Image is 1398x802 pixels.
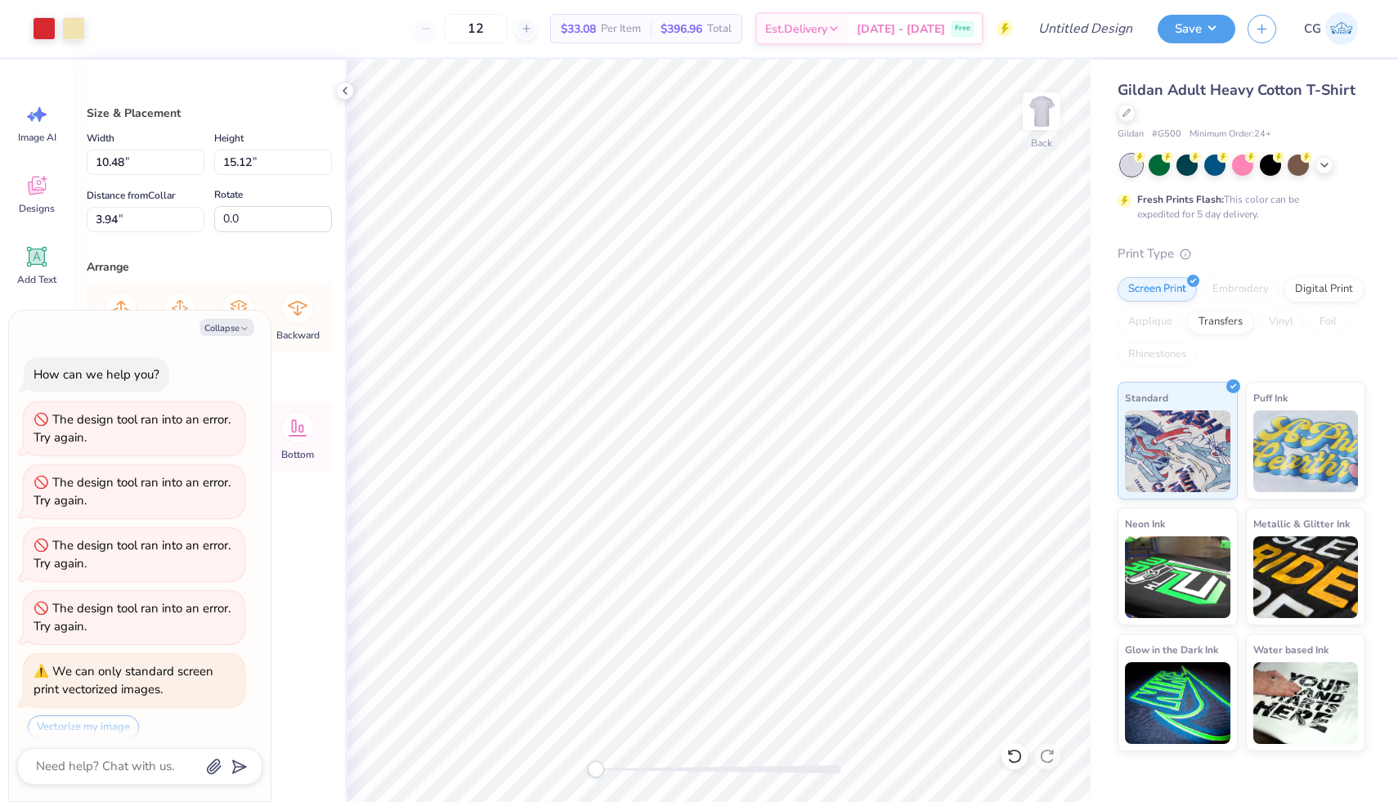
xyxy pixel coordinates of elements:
div: Size & Placement [87,105,332,122]
div: Applique [1118,310,1183,334]
span: Gildan [1118,128,1144,141]
label: Rotate [214,185,243,204]
label: Width [87,128,114,148]
div: Transfers [1188,310,1253,334]
div: The design tool ran into an error. Try again. [34,411,231,446]
img: Standard [1125,410,1230,492]
span: Water based Ink [1253,641,1329,658]
div: Accessibility label [588,761,604,777]
strong: Fresh Prints Flash: [1137,193,1224,206]
span: Standard [1125,389,1168,406]
img: Neon Ink [1125,536,1230,618]
label: Distance from Collar [87,186,175,205]
span: Puff Ink [1253,389,1288,406]
span: Metallic & Glitter Ink [1253,515,1350,532]
div: The design tool ran into an error. Try again. [34,537,231,572]
div: Rhinestones [1118,343,1197,367]
div: Vinyl [1258,310,1304,334]
img: Water based Ink [1253,662,1359,744]
div: Foil [1309,310,1347,334]
div: The design tool ran into an error. Try again. [34,600,231,635]
span: $33.08 [561,20,596,38]
div: Back [1031,136,1052,150]
span: Minimum Order: 24 + [1190,128,1271,141]
label: Height [214,128,244,148]
span: [DATE] - [DATE] [857,20,945,38]
img: Metallic & Glitter Ink [1253,536,1359,618]
span: Free [955,23,970,34]
span: Add Text [17,273,56,286]
button: Save [1158,15,1235,43]
img: Back [1025,95,1058,128]
div: The design tool ran into an error. Try again. [34,474,231,509]
span: Total [707,20,732,38]
div: Screen Print [1118,277,1197,302]
span: Gildan Adult Heavy Cotton T-Shirt [1118,80,1355,100]
div: Digital Print [1284,277,1364,302]
span: Glow in the Dark Ink [1125,641,1218,658]
span: Image AI [18,131,56,144]
div: How can we help you? [34,366,159,383]
span: Backward [276,329,320,342]
a: CG [1297,12,1365,45]
div: Print Type [1118,244,1365,263]
input: – – [444,14,508,43]
span: Per Item [601,20,641,38]
span: $396.96 [661,20,702,38]
span: Neon Ink [1125,515,1165,532]
div: This color can be expedited for 5 day delivery. [1137,192,1338,222]
input: Untitled Design [1025,12,1145,45]
span: CG [1304,20,1321,38]
div: Embroidery [1202,277,1279,302]
img: Glow in the Dark Ink [1125,662,1230,744]
div: We can only standard screen print vectorized images. [34,663,213,698]
img: Puff Ink [1253,410,1359,492]
div: Arrange [87,258,332,276]
span: Est. Delivery [765,20,827,38]
span: # G500 [1152,128,1181,141]
span: Designs [19,202,55,215]
span: Bottom [281,448,314,461]
button: Collapse [199,319,254,336]
img: Carlee Gerke [1325,12,1358,45]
